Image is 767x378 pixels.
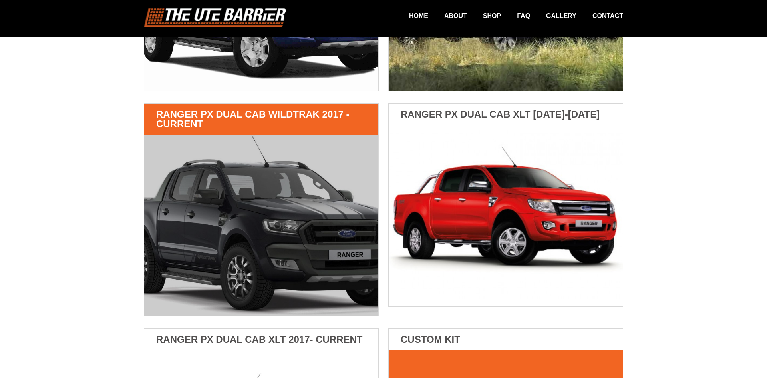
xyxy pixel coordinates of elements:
[144,104,378,135] h3: Ranger PX Dual Cab WildTrak 2017 - Current
[389,329,623,350] h3: Custom Kit
[428,8,467,24] a: About
[467,8,501,24] a: Shop
[144,329,378,350] h3: Ranger PX Dual Cab XLT 2017- Current
[393,8,428,24] a: Home
[389,104,623,125] h3: Ranger PX Dual Cab XLT [DATE]-[DATE]
[144,8,286,27] img: logo.png
[576,8,623,24] a: Contact
[144,104,378,316] a: Ranger PX Dual Cab WildTrak 2017 - Current
[389,104,623,306] a: Ranger PX Dual Cab XLT [DATE]-[DATE]
[501,8,530,24] a: FAQ
[530,8,576,24] a: Gallery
